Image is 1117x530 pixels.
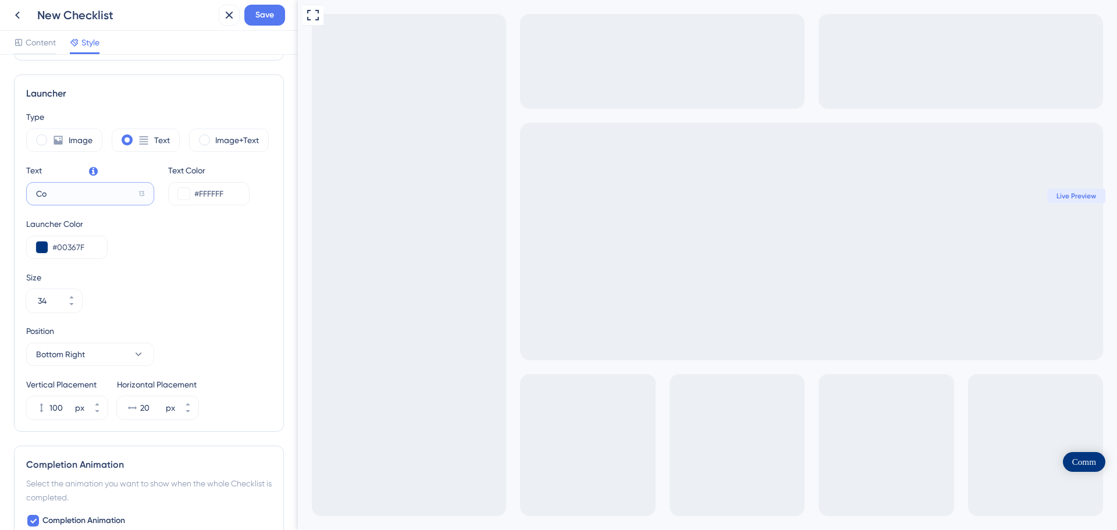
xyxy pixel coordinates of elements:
[26,324,154,338] div: Position
[26,110,272,124] div: Type
[26,271,272,284] div: Size
[177,408,198,419] button: px
[765,452,807,472] div: Open Comm checklist
[26,343,154,366] button: Bottom Right
[138,189,144,198] div: 13
[49,401,73,415] input: px
[26,163,42,177] div: Text
[177,396,198,408] button: px
[26,217,108,231] div: Launcher Color
[87,396,108,408] button: px
[42,514,125,528] span: Completion Animation
[759,191,798,201] span: Live Preview
[255,8,274,22] span: Save
[26,35,56,49] span: Content
[26,87,272,101] div: Launcher
[36,187,134,200] input: 13
[166,401,175,415] div: px
[87,408,108,419] button: px
[26,378,108,392] div: Vertical Placement
[154,133,170,147] label: Text
[140,401,163,415] input: px
[244,5,285,26] button: Save
[81,35,99,49] span: Style
[117,378,198,392] div: Horizontal Placement
[168,163,250,177] div: Text Color
[774,456,798,468] div: Comm
[36,347,85,361] span: Bottom Right
[37,7,214,23] div: New Checklist
[26,458,272,472] div: Completion Animation
[75,401,84,415] div: px
[215,133,259,147] label: Image+Text
[26,476,272,504] div: Select the animation you want to show when the whole Checklist is completed.
[69,133,93,147] label: Image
